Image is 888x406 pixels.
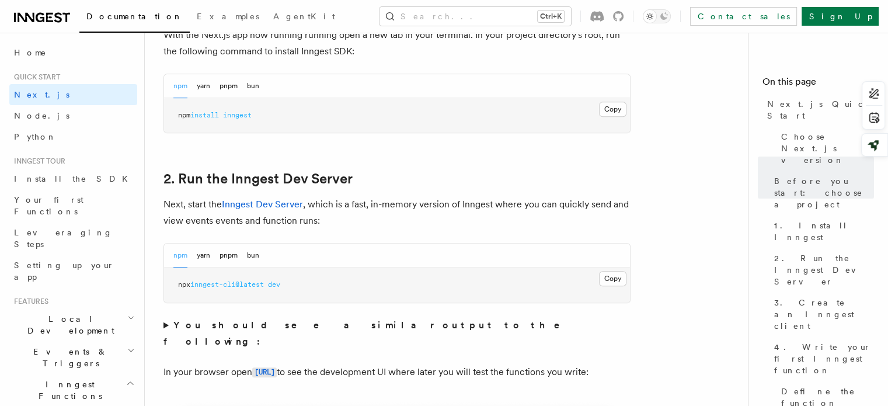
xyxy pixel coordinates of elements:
[774,220,874,243] span: 1. Install Inngest
[9,346,127,369] span: Events & Triggers
[197,12,259,21] span: Examples
[599,271,626,286] button: Copy
[197,74,210,98] button: yarn
[762,93,874,126] a: Next.js Quick Start
[769,171,874,215] a: Before you start: choose a project
[690,7,797,26] a: Contact sales
[223,111,252,119] span: inngest
[9,42,137,63] a: Home
[379,7,571,26] button: Search...Ctrl+K
[599,102,626,117] button: Copy
[247,244,259,268] button: bun
[163,364,631,381] p: In your browser open to see the development UI where later you will test the functions you write:
[9,126,137,147] a: Python
[14,195,83,216] span: Your first Functions
[273,12,335,21] span: AgentKit
[14,90,69,99] span: Next.js
[163,27,631,60] p: With the Next.js app now running running open a new tab in your terminal. In your project directo...
[252,366,277,377] a: [URL]
[14,111,69,120] span: Node.js
[163,320,576,347] strong: You should see a similar output to the following:
[220,244,238,268] button: pnpm
[9,297,48,306] span: Features
[774,341,874,376] span: 4. Write your first Inngest function
[190,4,266,32] a: Examples
[9,341,137,374] button: Events & Triggers
[643,9,671,23] button: Toggle dark mode
[14,228,113,249] span: Leveraging Steps
[247,74,259,98] button: bun
[9,84,137,105] a: Next.js
[781,131,874,166] span: Choose Next.js version
[266,4,342,32] a: AgentKit
[776,126,874,171] a: Choose Next.js version
[9,72,60,82] span: Quick start
[769,248,874,292] a: 2. Run the Inngest Dev Server
[178,111,190,119] span: npm
[197,244,210,268] button: yarn
[9,105,137,126] a: Node.js
[769,336,874,381] a: 4. Write your first Inngest function
[178,280,190,289] span: npx
[222,199,303,210] a: Inngest Dev Server
[86,12,183,21] span: Documentation
[79,4,190,33] a: Documentation
[173,244,187,268] button: npm
[9,255,137,287] a: Setting up your app
[9,168,137,189] a: Install the SDK
[252,367,277,377] code: [URL]
[538,11,564,22] kbd: Ctrl+K
[14,261,114,282] span: Setting up your app
[9,313,127,336] span: Local Development
[9,157,65,166] span: Inngest tour
[173,74,187,98] button: npm
[802,7,879,26] a: Sign Up
[163,317,631,350] summary: You should see a similar output to the following:
[9,222,137,255] a: Leveraging Steps
[190,111,219,119] span: install
[14,132,57,141] span: Python
[769,215,874,248] a: 1. Install Inngest
[190,280,264,289] span: inngest-cli@latest
[9,189,137,222] a: Your first Functions
[762,75,874,93] h4: On this page
[767,98,874,122] span: Next.js Quick Start
[220,74,238,98] button: pnpm
[774,175,874,210] span: Before you start: choose a project
[14,174,135,183] span: Install the SDK
[14,47,47,58] span: Home
[769,292,874,336] a: 3. Create an Inngest client
[774,297,874,332] span: 3. Create an Inngest client
[9,308,137,341] button: Local Development
[163,171,353,187] a: 2. Run the Inngest Dev Server
[268,280,280,289] span: dev
[774,252,874,287] span: 2. Run the Inngest Dev Server
[9,379,126,402] span: Inngest Functions
[163,196,631,229] p: Next, start the , which is a fast, in-memory version of Inngest where you can quickly send and vi...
